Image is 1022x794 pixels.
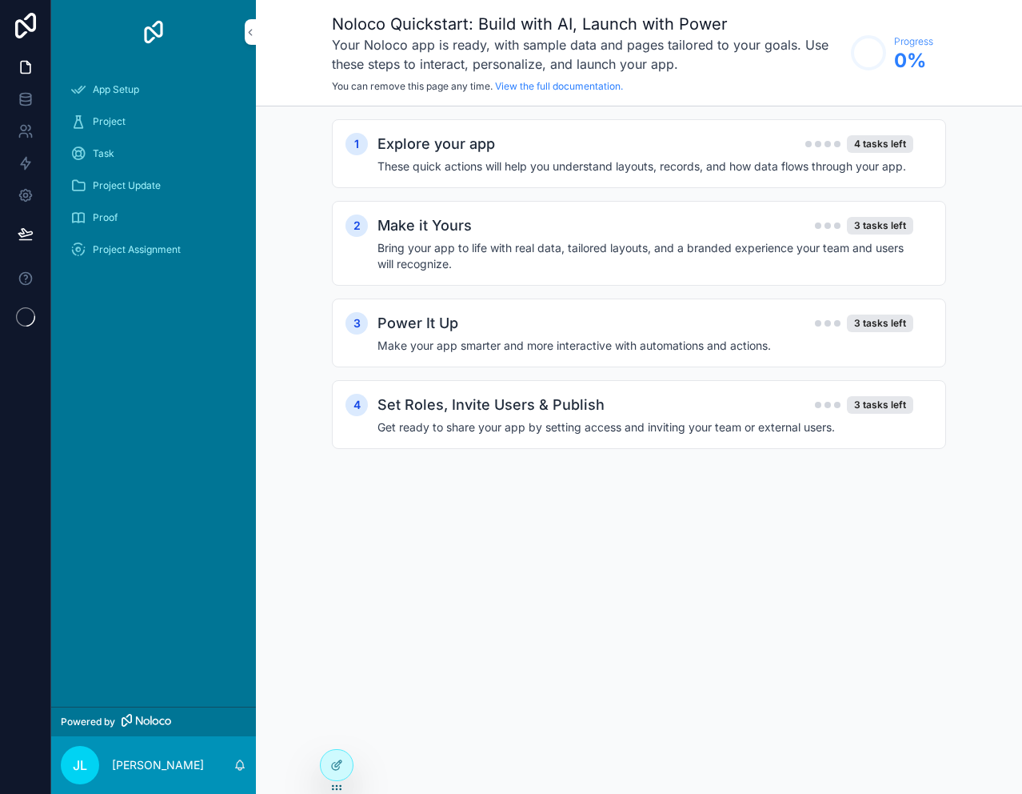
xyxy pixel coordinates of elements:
a: View the full documentation. [495,80,623,92]
a: Proof [61,203,246,232]
span: App Setup [93,83,139,96]
span: JL [73,756,87,775]
span: Progress [894,35,933,48]
span: 0 % [894,48,933,74]
img: App logo [141,19,166,45]
span: Proof [93,211,118,224]
a: Project Update [61,171,246,200]
span: You can remove this page any time. [332,80,493,92]
div: scrollable content [51,64,256,285]
span: Project [93,115,126,128]
a: Project [61,107,246,136]
a: Task [61,139,246,168]
h3: Your Noloco app is ready, with sample data and pages tailored to your goals. Use these steps to i... [332,35,843,74]
h1: Noloco Quickstart: Build with AI, Launch with Power [332,13,843,35]
a: Powered by [51,707,256,736]
a: Project Assignment [61,235,246,264]
span: Powered by [61,716,115,728]
span: Project Assignment [93,243,181,256]
a: App Setup [61,75,246,104]
p: [PERSON_NAME] [112,757,204,773]
span: Project Update [93,179,161,192]
span: Task [93,147,114,160]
